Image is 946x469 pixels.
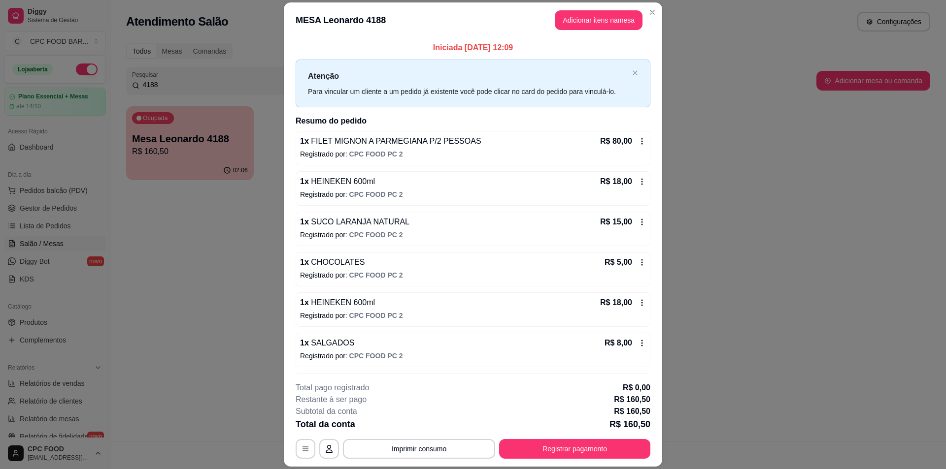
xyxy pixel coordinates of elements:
[623,382,650,394] p: R$ 0,00
[605,256,632,268] p: R$ 5,00
[499,439,650,459] button: Registrar pagamento
[300,230,646,240] p: Registrado por:
[300,337,354,349] p: 1 x
[300,311,646,320] p: Registrado por:
[605,337,632,349] p: R$ 8,00
[284,2,662,38] header: MESA Leonardo 4188
[614,394,650,406] p: R$ 160,50
[349,190,403,198] span: CPC FOOD PC 2
[632,70,638,76] button: close
[349,271,403,279] span: CPC FOOD PC 2
[300,256,365,268] p: 1 x
[309,298,375,307] span: HEINEKEN 600ml
[309,218,409,226] span: SUCO LARANJA NATURAL
[296,417,355,431] p: Total da conta
[300,351,646,361] p: Registrado por:
[300,270,646,280] p: Registrado por:
[309,177,375,186] span: HEINEKEN 600ml
[600,216,632,228] p: R$ 15,00
[644,4,660,20] button: Close
[343,439,495,459] button: Imprimir consumo
[300,216,409,228] p: 1 x
[296,115,650,127] h2: Resumo do pedido
[349,352,403,360] span: CPC FOOD PC 2
[300,135,481,147] p: 1 x
[600,297,632,309] p: R$ 18,00
[309,258,365,266] span: CHOCOLATES
[600,176,632,188] p: R$ 18,00
[614,406,650,417] p: R$ 160,50
[296,42,650,54] p: Iniciada [DATE] 12:09
[349,231,403,239] span: CPC FOOD PC 2
[609,417,650,431] p: R$ 160,50
[349,150,403,158] span: CPC FOOD PC 2
[349,312,403,319] span: CPC FOOD PC 2
[308,70,628,82] p: Atenção
[300,189,646,199] p: Registrado por:
[309,137,481,145] span: FILET MIGNON A PARMEGIANA P/2 PESSOAS
[296,382,369,394] p: Total pago registrado
[296,406,357,417] p: Subtotal da conta
[555,10,642,30] button: Adicionar itens namesa
[308,86,628,97] div: Para vincular um cliente a um pedido já existente você pode clicar no card do pedido para vinculá...
[296,394,367,406] p: Restante à ser pago
[600,135,632,147] p: R$ 80,00
[300,176,375,188] p: 1 x
[300,297,375,309] p: 1 x
[309,339,354,347] span: SALGADOS
[300,149,646,159] p: Registrado por:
